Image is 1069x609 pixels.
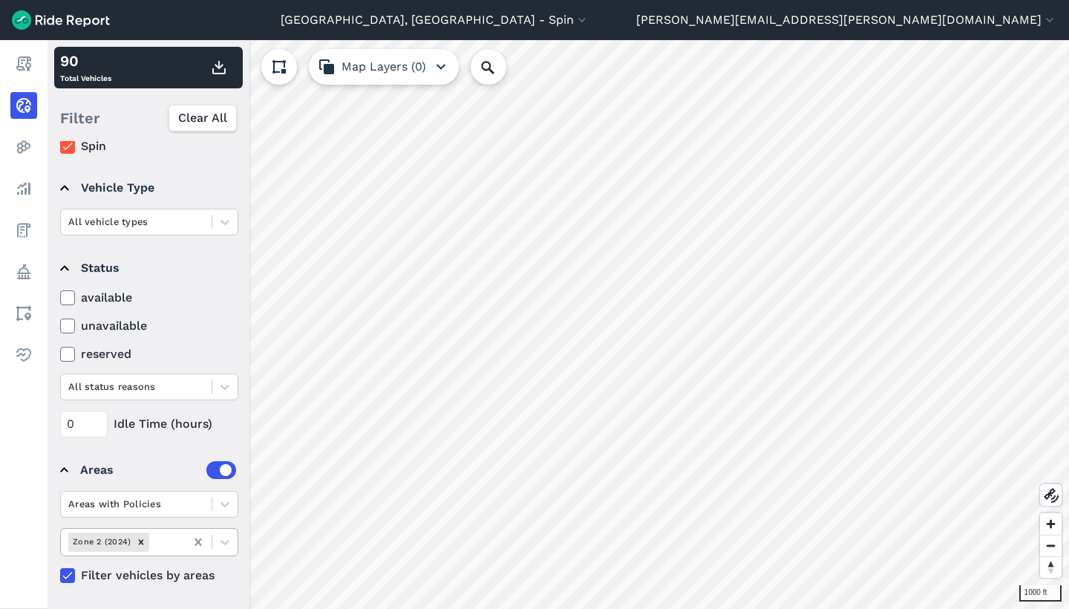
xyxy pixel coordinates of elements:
label: Filter vehicles by areas [60,567,238,584]
input: Search Location or Vehicles [471,49,530,85]
button: Zoom out [1040,535,1062,556]
span: Clear All [178,109,227,127]
button: Map Layers (0) [309,49,459,85]
a: Analyze [10,175,37,202]
a: Fees [10,217,37,244]
label: reserved [60,345,238,363]
button: Clear All [169,105,237,131]
div: Filter [54,95,243,141]
label: available [60,289,238,307]
label: unavailable [60,317,238,335]
div: Idle Time (hours) [60,411,238,437]
div: Remove Zone 2 (2024) [133,533,149,551]
img: Ride Report [12,10,110,30]
summary: Vehicle Type [60,167,236,209]
div: 90 [60,50,111,72]
a: Health [10,342,37,368]
a: Policy [10,258,37,285]
button: Zoom in [1040,513,1062,535]
summary: Status [60,247,236,289]
button: [PERSON_NAME][EMAIL_ADDRESS][PERSON_NAME][DOMAIN_NAME] [636,11,1057,29]
a: Report [10,51,37,77]
div: Total Vehicles [60,50,111,85]
label: Spin [60,137,238,155]
a: Realtime [10,92,37,119]
a: Heatmaps [10,134,37,160]
a: Areas [10,300,37,327]
summary: Areas [60,449,236,491]
div: 1000 ft [1019,585,1062,602]
div: Areas [80,461,236,479]
button: [GEOGRAPHIC_DATA], [GEOGRAPHIC_DATA] - Spin [281,11,589,29]
div: Zone 2 (2024) [68,533,133,551]
button: Reset bearing to north [1040,556,1062,578]
canvas: Map [48,40,1069,609]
